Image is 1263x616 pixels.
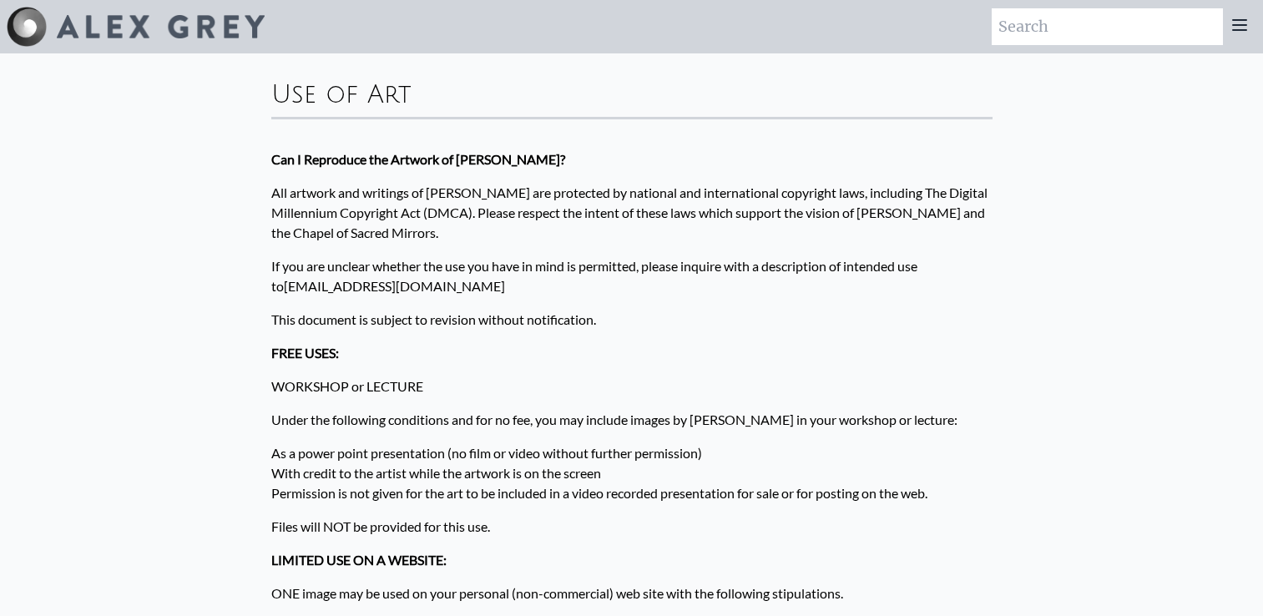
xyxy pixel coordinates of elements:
[271,437,993,510] p: As a power point presentation (no film or video without further permission) With credit to the ar...
[271,345,339,361] strong: FREE USES:
[992,8,1223,45] input: Search
[271,303,993,336] p: This document is subject to revision without notification.
[271,250,993,303] p: If you are unclear whether the use you have in mind is permitted, please inquire with a descripti...
[271,151,565,167] strong: Can I Reproduce the Artwork of [PERSON_NAME]?
[271,176,993,250] p: All artwork and writings of [PERSON_NAME] are protected by national and international copyright l...
[271,370,993,403] p: WORKSHOP or LECTURE
[271,403,993,437] p: Under the following conditions and for no fee, you may include images by [PERSON_NAME] in your wo...
[271,577,993,610] p: ONE image may be used on your personal (non-commercial) web site with the following stipulations.
[271,67,993,117] div: Use of Art
[271,552,447,568] strong: LIMITED USE ON A WEBSITE:
[271,510,993,543] p: Files will NOT be provided for this use.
